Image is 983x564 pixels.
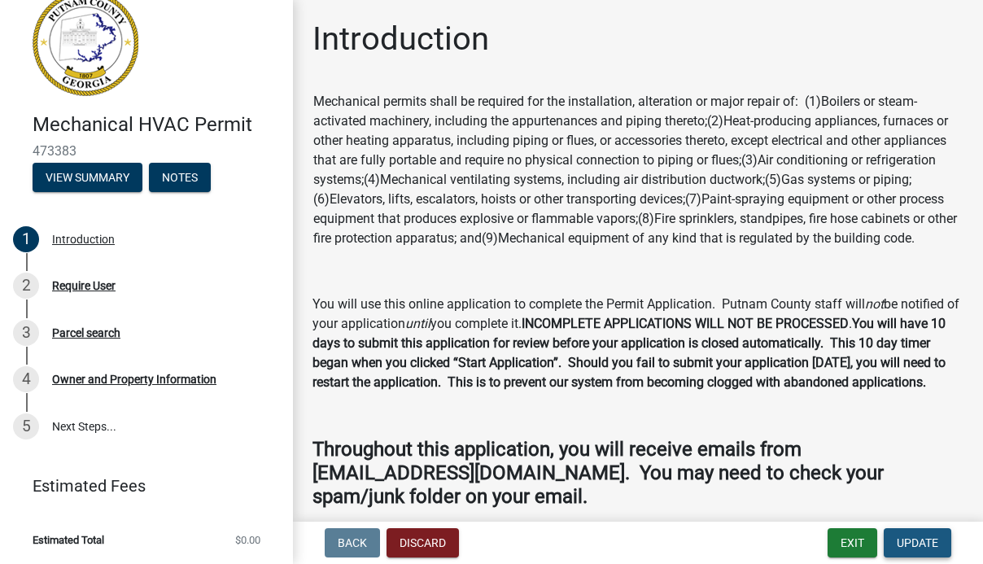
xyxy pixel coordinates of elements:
button: Back [325,528,380,557]
h1: Introduction [312,20,489,59]
div: Parcel search [52,327,120,339]
i: not [865,296,884,312]
div: Introduction [52,234,115,245]
div: 4 [13,366,39,392]
div: Owner and Property Information [52,374,216,385]
a: Estimated Fees [13,470,267,502]
td: Mechanical permits shall be required for the installation, alteration or major repair of: (1)Boil... [312,91,963,249]
wm-modal-confirm: Summary [33,172,142,185]
div: Require User [52,280,116,291]
span: Back [338,536,367,549]
span: Estimated Total [33,535,104,545]
span: Update [897,536,938,549]
button: Update [884,528,951,557]
span: $0.00 [235,535,260,545]
strong: Throughout this application, you will receive emails from [EMAIL_ADDRESS][DOMAIN_NAME]. You may n... [312,438,884,508]
span: 473383 [33,143,260,159]
button: Exit [828,528,877,557]
button: Notes [149,163,211,192]
div: 1 [13,226,39,252]
div: 2 [13,273,39,299]
button: View Summary [33,163,142,192]
i: until [405,316,430,331]
div: 3 [13,320,39,346]
h4: Mechanical HVAC Permit [33,113,280,137]
wm-modal-confirm: Notes [149,172,211,185]
div: 5 [13,413,39,439]
strong: INCOMPLETE APPLICATIONS WILL NOT BE PROCESSED [522,316,849,331]
button: Discard [387,528,459,557]
p: You will use this online application to complete the Permit Application. Putnam County staff will... [312,295,963,392]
